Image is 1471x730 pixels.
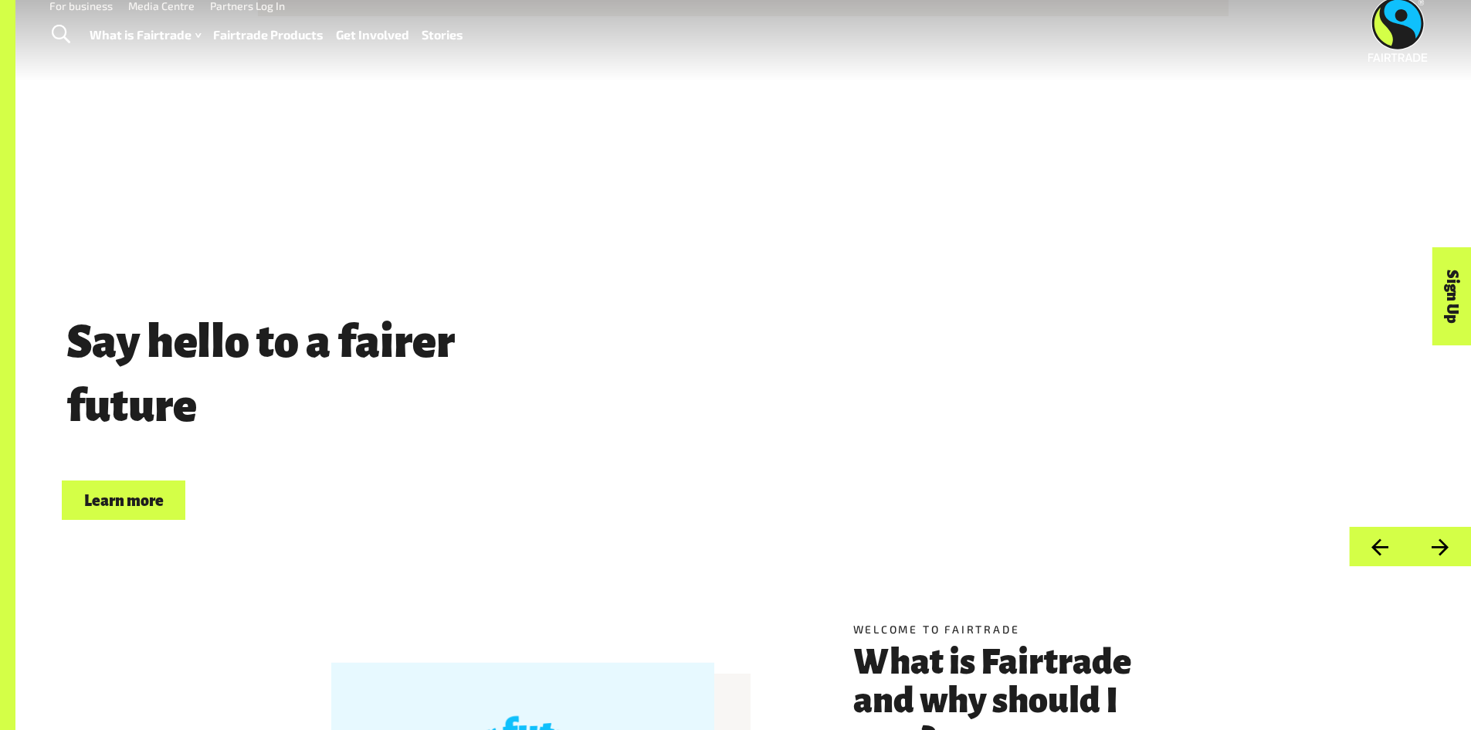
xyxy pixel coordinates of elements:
[90,24,201,46] a: What is Fairtrade
[62,480,185,520] a: Learn more
[853,621,1156,637] h5: Welcome to Fairtrade
[62,317,460,431] span: Say hello to a fairer future
[62,443,1195,474] p: Choose Fairtrade
[1349,527,1410,566] button: Previous
[336,24,409,46] a: Get Involved
[213,24,324,46] a: Fairtrade Products
[42,15,80,54] a: Toggle Search
[1410,527,1471,566] button: Next
[422,24,463,46] a: Stories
